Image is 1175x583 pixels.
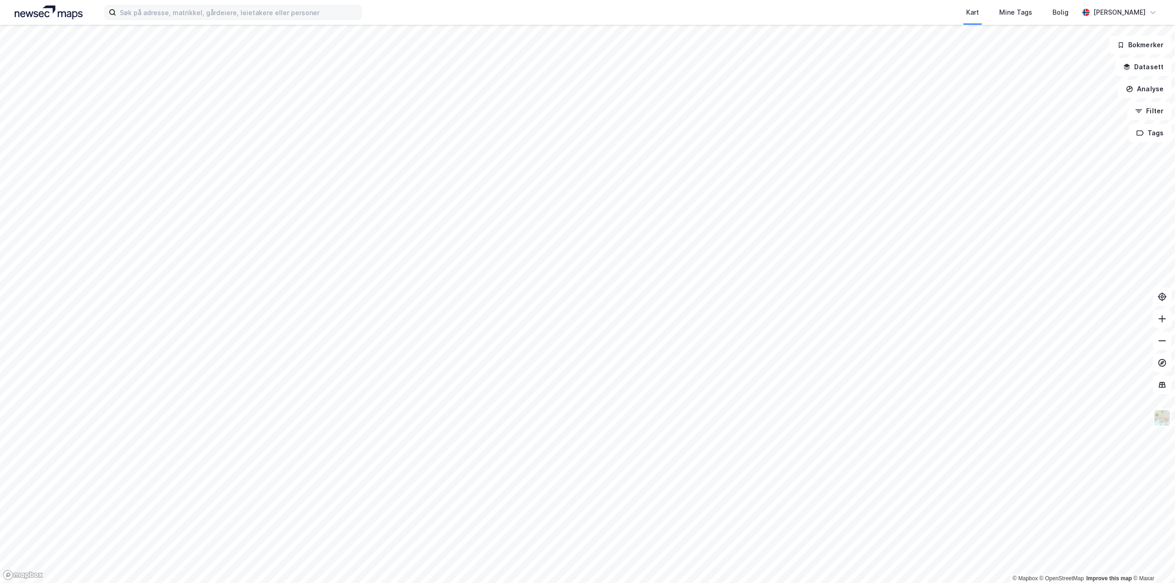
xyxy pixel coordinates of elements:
[116,6,361,19] input: Søk på adresse, matrikkel, gårdeiere, leietakere eller personer
[966,7,979,18] div: Kart
[15,6,83,19] img: logo.a4113a55bc3d86da70a041830d287a7e.svg
[1093,7,1146,18] div: [PERSON_NAME]
[1052,7,1069,18] div: Bolig
[1129,539,1175,583] div: Kontrollprogram for chat
[999,7,1032,18] div: Mine Tags
[1129,539,1175,583] iframe: Chat Widget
